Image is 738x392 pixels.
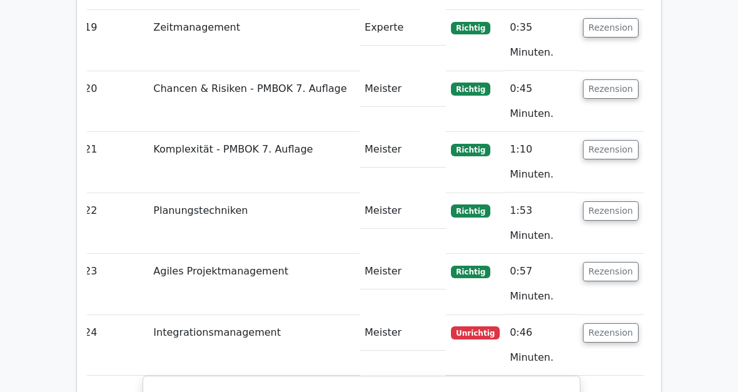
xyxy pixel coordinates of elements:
[583,79,639,99] button: Rezension
[583,323,639,343] button: Rezension
[79,71,148,132] td: 20
[79,10,148,71] td: 19
[451,22,490,34] span: Richtig
[451,326,500,339] span: Unrichtig
[360,10,446,46] td: Experte
[360,315,446,351] td: Meister
[583,262,639,281] button: Rezension
[360,132,446,168] td: Meister
[148,71,360,132] td: Chancen & Risiken - PMBOK 7. Auflage
[505,315,578,376] td: 0:46 Minuten.
[148,254,360,314] td: Agiles Projektmanagement
[505,254,578,314] td: 0:57 Minuten.
[505,10,578,71] td: 0:35 Minuten.
[148,10,360,71] td: Zeitmanagement
[79,193,148,254] td: 22
[583,18,639,38] button: Rezension
[451,266,490,278] span: Richtig
[583,201,639,221] button: Rezension
[583,140,639,159] button: Rezension
[505,193,578,254] td: 1:53 Minuten.
[79,254,148,314] td: 23
[451,83,490,95] span: Richtig
[451,144,490,156] span: Richtig
[148,193,360,254] td: Planungstechniken
[505,132,578,193] td: 1:10 Minuten.
[148,315,360,376] td: Integrationsmanagement
[360,71,446,107] td: Meister
[79,315,148,376] td: 24
[505,71,578,132] td: 0:45 Minuten.
[148,132,360,193] td: Komplexität - PMBOK 7. Auflage
[451,204,490,217] span: Richtig
[360,254,446,289] td: Meister
[360,193,446,229] td: Meister
[79,132,148,193] td: 21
